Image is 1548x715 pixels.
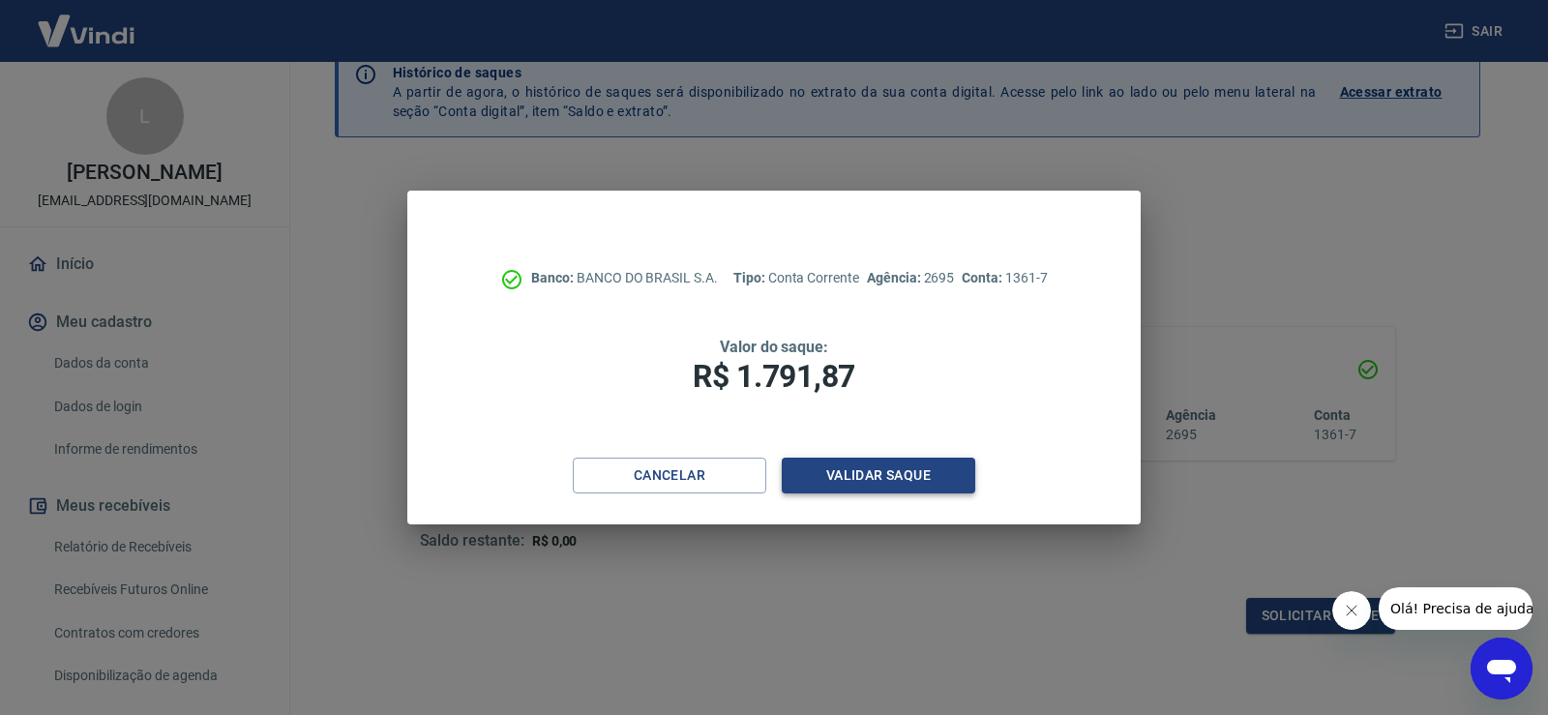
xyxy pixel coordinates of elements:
button: Validar saque [782,458,975,493]
p: BANCO DO BRASIL S.A. [531,268,718,288]
button: Cancelar [573,458,766,493]
span: Olá! Precisa de ajuda? [12,14,163,29]
span: Conta: [962,270,1005,285]
p: 2695 [867,268,954,288]
iframe: Botão para abrir a janela de mensagens [1471,638,1533,700]
iframe: Fechar mensagem [1332,591,1371,630]
span: Tipo: [733,270,768,285]
span: Banco: [531,270,577,285]
p: 1361-7 [962,268,1047,288]
span: Agência: [867,270,924,285]
iframe: Mensagem da empresa [1379,587,1533,630]
span: R$ 1.791,87 [693,358,855,395]
span: Valor do saque: [720,338,828,356]
p: Conta Corrente [733,268,859,288]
